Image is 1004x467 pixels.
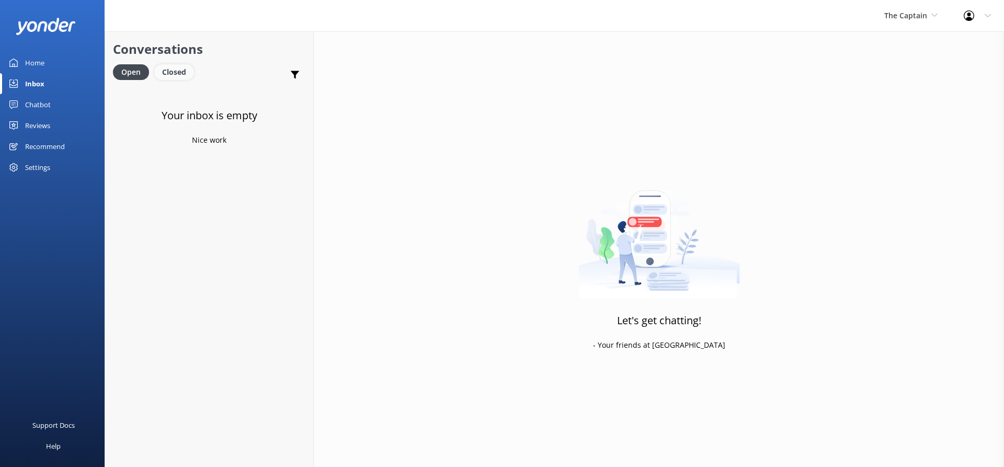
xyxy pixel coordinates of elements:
[593,339,725,351] p: - Your friends at [GEOGRAPHIC_DATA]
[46,436,61,457] div: Help
[25,94,51,115] div: Chatbot
[884,10,927,20] span: The Captain
[25,115,50,136] div: Reviews
[617,312,701,329] h3: Let's get chatting!
[578,168,740,299] img: artwork of a man stealing a conversation from at giant smartphone
[32,415,75,436] div: Support Docs
[113,39,305,59] h2: Conversations
[25,136,65,157] div: Recommend
[154,66,199,77] a: Closed
[154,64,194,80] div: Closed
[16,18,76,35] img: yonder-white-logo.png
[25,52,44,73] div: Home
[113,66,154,77] a: Open
[192,134,226,146] p: Nice work
[25,73,44,94] div: Inbox
[25,157,50,178] div: Settings
[162,107,257,124] h3: Your inbox is empty
[113,64,149,80] div: Open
